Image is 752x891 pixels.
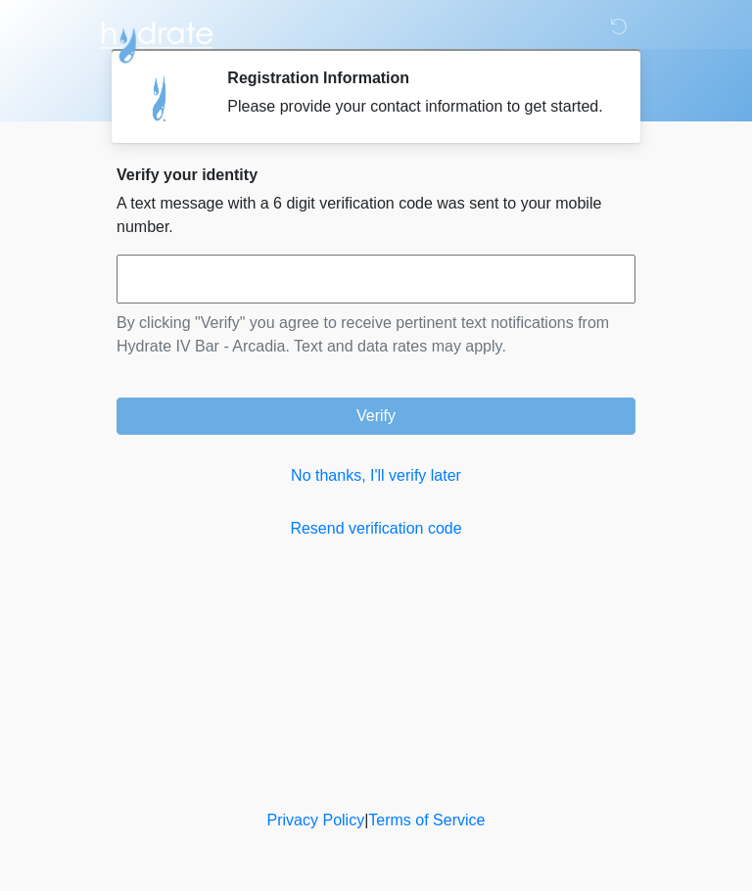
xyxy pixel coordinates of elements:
div: Please provide your contact information to get started. [227,95,606,118]
a: Privacy Policy [267,812,365,828]
p: By clicking "Verify" you agree to receive pertinent text notifications from Hydrate IV Bar - Arca... [117,311,635,358]
p: A text message with a 6 digit verification code was sent to your mobile number. [117,192,635,239]
a: Terms of Service [368,812,485,828]
a: | [364,812,368,828]
button: Verify [117,398,635,435]
a: No thanks, I'll verify later [117,464,635,488]
img: Hydrate IV Bar - Arcadia Logo [97,15,216,65]
a: Resend verification code [117,517,635,540]
h2: Verify your identity [117,165,635,184]
img: Agent Avatar [131,69,190,127]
